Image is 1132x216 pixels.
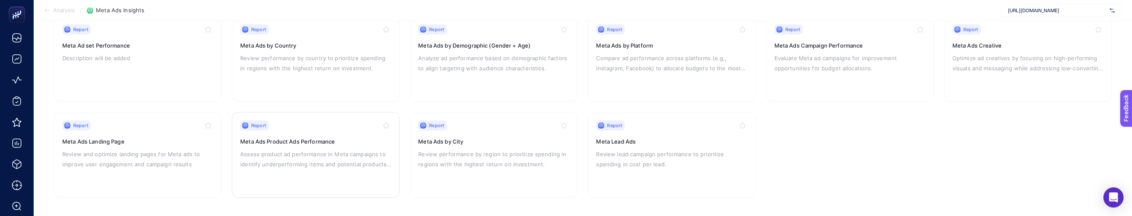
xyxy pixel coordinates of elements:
h3: Meta Ad set Performance [62,41,213,50]
h3: Meta Ads Creative [952,41,1103,50]
span: [URL][DOMAIN_NAME] [1008,7,1106,14]
p: Description will be added [62,53,213,63]
a: ReportMeta Ad set PerformanceDescription will be added [54,16,222,102]
p: Compare ad performance across platforms (e.g., Instagram, Facebook) to allocate budgets to the mo... [596,53,747,73]
p: Review and optimize landing pages for Meta ads to improve user engagement and campaign results [62,149,213,169]
h3: Meta Ads Campaign Performance [774,41,925,50]
span: Report [251,122,266,129]
p: Optimize ad creatives by focusing on high-performing visuals and messaging while addressing low-c... [952,53,1103,73]
p: Evaluate Meta ad campaigns for improvement opportunities for budget allocations. [774,53,925,73]
p: Analyze ad performance based on demographic factors to align targeting with audience characterist... [418,53,569,73]
h3: Meta Ads Product Ads Performance [240,137,391,146]
p: Assess product ad performance in Meta campaigns to identify underperforming items and potential p... [240,149,391,169]
p: Review performance by region to prioritize spending in regions with the highest return on investm... [418,149,569,169]
span: Report [607,122,622,129]
span: Report [251,26,266,33]
h3: Meta Ads by City [418,137,569,146]
h3: Meta Ads by Country [240,41,391,50]
span: Analysis [53,7,75,14]
span: Report [429,26,444,33]
span: Report [785,26,801,33]
a: ReportMeta Ads by CountryReview performance by country to prioritize spending in regions with the... [232,16,400,102]
h3: Meta Lead Ads [596,137,747,146]
a: ReportMeta Ads Landing PageReview and optimize landing pages for Meta ads to improve user engagem... [54,112,222,198]
span: / [80,7,82,13]
a: ReportMeta Ads Product Ads PerformanceAssess product ad performance in Meta campaigns to identify... [232,112,400,198]
span: Feedback [5,3,32,9]
span: Meta Ads Insights [96,7,144,14]
h3: Meta Ads Landing Page [62,137,213,146]
a: ReportMeta Ads Campaign PerformanceEvaluate Meta ad campaigns for improvement opportunities for b... [766,16,934,102]
img: svg%3e [1110,6,1115,15]
h3: Meta Ads by Platform [596,41,747,50]
span: Report [73,26,88,33]
p: Review lead campaign performance to prioritize spending in cost per lead. [596,149,747,169]
h3: Meta Ads by Demographic (Gender + Age) [418,41,569,50]
a: ReportMeta Ads CreativeOptimize ad creatives by focusing on high-performing visuals and messaging... [944,16,1112,102]
a: ReportMeta Ads by PlatformCompare ad performance across platforms (e.g., Instagram, Facebook) to ... [588,16,756,102]
a: ReportMeta Ads by Demographic (Gender + Age)Analyze ad performance based on demographic factors t... [410,16,578,102]
a: ReportMeta Ads by CityReview performance by region to prioritize spending in regions with the hig... [410,112,578,198]
div: Open Intercom Messenger [1103,187,1124,208]
span: Report [963,26,978,33]
p: Review performance by country to prioritize spending in regions with the highest return on invest... [240,53,391,73]
a: ReportMeta Lead AdsReview lead campaign performance to prioritize spending in cost per lead. [588,112,756,198]
span: Report [429,122,444,129]
span: Report [607,26,622,33]
span: Report [73,122,88,129]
